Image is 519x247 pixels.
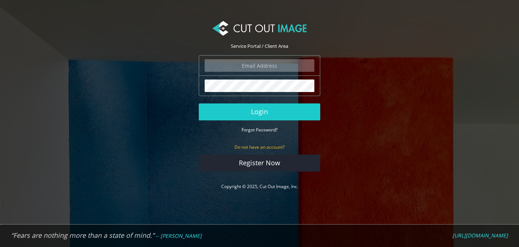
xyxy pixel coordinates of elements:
[199,103,320,120] button: Login
[241,127,278,133] small: Forgot Password?
[234,144,285,150] small: Do not have an account?
[241,126,278,133] a: Forgot Password?
[199,155,320,172] a: Register Now
[452,232,508,239] a: [URL][DOMAIN_NAME]
[155,232,202,239] em: -- [PERSON_NAME]
[205,59,314,72] input: Email Address
[231,43,288,49] span: Service Portal / Client Area
[11,231,154,240] em: “Fears are nothing more than a state of mind.”
[221,183,298,190] a: Copyright © 2025, Cut Out Image, Inc.
[212,21,307,36] img: Cut Out Image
